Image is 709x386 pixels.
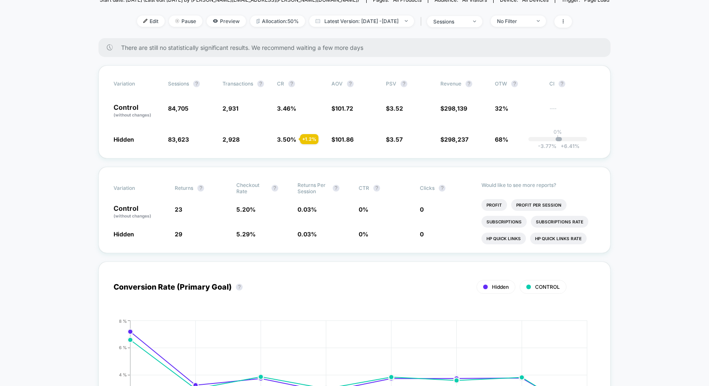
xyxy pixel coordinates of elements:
[444,105,467,112] span: 298,139
[250,16,305,27] span: Allocation: 50%
[236,231,256,238] span: 5.29 %
[538,143,556,149] span: -3.77 %
[331,105,353,112] span: $
[114,205,166,219] p: Control
[440,80,461,87] span: Revenue
[481,216,527,228] li: Subscriptions
[169,16,202,27] span: Pause
[168,105,189,112] span: 84,705
[272,185,278,192] button: ?
[373,185,380,192] button: ?
[119,318,127,323] tspan: 8 %
[495,136,508,143] span: 68%
[420,231,424,238] span: 0
[114,213,151,218] span: (without changes)
[557,135,559,141] p: |
[495,105,508,112] span: 32%
[114,80,160,87] span: Variation
[440,136,468,143] span: $
[492,284,509,290] span: Hidden
[143,19,147,23] img: edit
[401,80,407,87] button: ?
[223,80,253,87] span: Transactions
[175,19,179,23] img: end
[114,136,134,143] span: Hidden
[537,20,540,22] img: end
[256,19,260,23] img: rebalance
[121,44,594,51] span: There are still no statistically significant results. We recommend waiting a few more days
[223,105,238,112] span: 2,931
[418,16,427,28] span: |
[114,104,160,118] p: Control
[331,136,354,143] span: $
[466,80,472,87] button: ?
[531,216,588,228] li: Subscriptions Rate
[530,233,587,244] li: Hp Quick Links Rate
[137,16,165,27] span: Edit
[207,16,246,27] span: Preview
[316,19,320,23] img: calendar
[114,231,134,238] span: Hidden
[386,105,403,112] span: $
[554,129,562,135] p: 0%
[359,231,368,238] span: 0 %
[257,80,264,87] button: ?
[175,185,193,191] span: Returns
[298,206,317,213] span: 0.03 %
[277,80,284,87] span: CR
[440,105,467,112] span: $
[114,182,160,194] span: Variation
[405,20,408,22] img: end
[193,80,200,87] button: ?
[511,199,567,211] li: Profit Per Session
[535,284,560,290] span: CONTROL
[386,136,403,143] span: $
[556,143,580,149] span: 6.41 %
[549,106,595,118] span: ---
[298,182,329,194] span: Returns Per Session
[386,80,396,87] span: PSV
[481,182,596,188] p: Would like to see more reports?
[175,231,182,238] span: 29
[390,136,403,143] span: 3.57
[236,284,243,290] button: ?
[347,80,354,87] button: ?
[559,80,565,87] button: ?
[390,105,403,112] span: 3.52
[481,233,526,244] li: Hp Quick Links
[300,134,318,144] div: + 1.2 %
[277,105,296,112] span: 3.46 %
[331,80,343,87] span: AOV
[495,80,541,87] span: OTW
[114,112,151,117] span: (without changes)
[420,185,435,191] span: Clicks
[333,185,339,192] button: ?
[481,199,507,211] li: Profit
[168,136,189,143] span: 83,623
[119,372,127,377] tspan: 4 %
[359,206,368,213] span: 0 %
[298,231,317,238] span: 0.03 %
[497,18,530,24] div: No Filter
[236,206,256,213] span: 5.20 %
[335,105,353,112] span: 101.72
[309,16,414,27] span: Latest Version: [DATE] - [DATE]
[288,80,295,87] button: ?
[420,206,424,213] span: 0
[223,136,240,143] span: 2,928
[197,185,204,192] button: ?
[119,345,127,350] tspan: 6 %
[473,21,476,22] img: end
[175,206,182,213] span: 23
[444,136,468,143] span: 298,237
[335,136,354,143] span: 101.86
[359,185,369,191] span: CTR
[433,18,467,25] div: sessions
[168,80,189,87] span: Sessions
[549,80,595,87] span: CI
[236,182,267,194] span: Checkout Rate
[439,185,445,192] button: ?
[511,80,518,87] button: ?
[561,143,564,149] span: +
[277,136,296,143] span: 3.50 %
